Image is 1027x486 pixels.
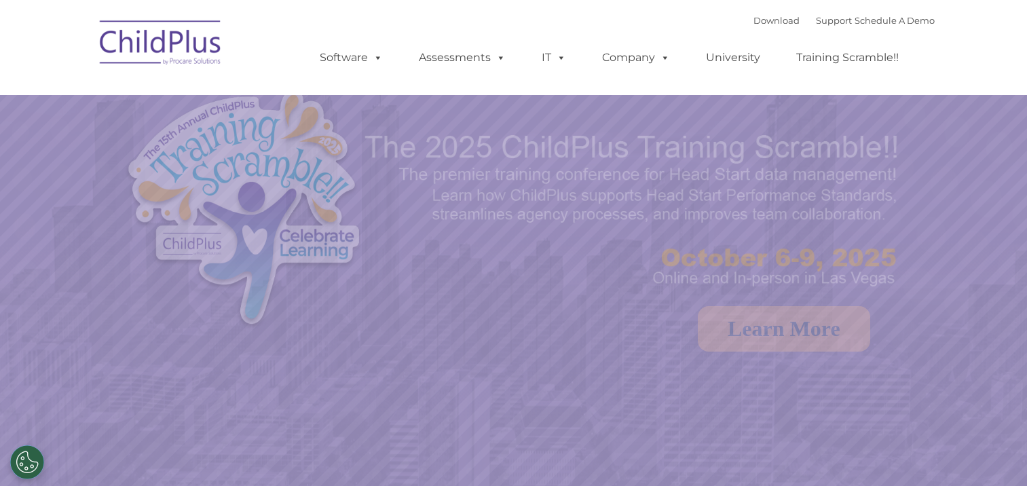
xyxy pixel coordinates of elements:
[783,44,912,71] a: Training Scramble!!
[93,11,229,79] img: ChildPlus by Procare Solutions
[855,15,935,26] a: Schedule A Demo
[753,15,800,26] a: Download
[692,44,774,71] a: University
[528,44,580,71] a: IT
[589,44,684,71] a: Company
[698,306,870,352] a: Learn More
[753,15,935,26] font: |
[306,44,396,71] a: Software
[405,44,519,71] a: Assessments
[816,15,852,26] a: Support
[10,445,44,479] button: Cookies Settings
